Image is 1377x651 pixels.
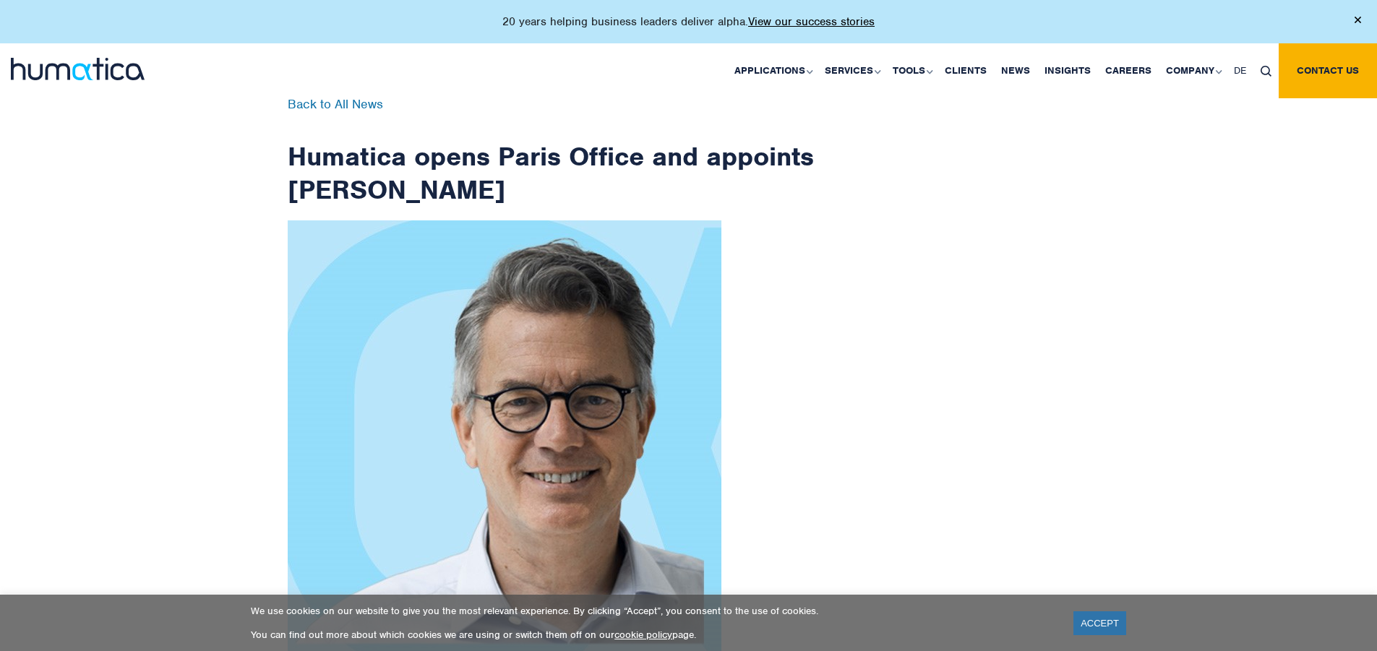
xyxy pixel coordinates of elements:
span: DE [1234,64,1246,77]
h1: Humatica opens Paris Office and appoints [PERSON_NAME] [288,98,815,206]
p: You can find out more about which cookies we are using or switch them off on our page. [251,629,1055,641]
a: View our success stories [748,14,875,29]
p: 20 years helping business leaders deliver alpha. [502,14,875,29]
a: Insights [1037,43,1098,98]
a: cookie policy [614,629,672,641]
a: Applications [727,43,818,98]
a: Clients [938,43,994,98]
a: Company [1159,43,1227,98]
img: search_icon [1261,66,1271,77]
a: Back to All News [288,96,383,112]
a: Tools [885,43,938,98]
p: We use cookies on our website to give you the most relevant experience. By clicking “Accept”, you... [251,605,1055,617]
a: DE [1227,43,1253,98]
a: News [994,43,1037,98]
a: ACCEPT [1073,611,1126,635]
a: Services [818,43,885,98]
img: logo [11,58,145,80]
a: Careers [1098,43,1159,98]
a: Contact us [1279,43,1377,98]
